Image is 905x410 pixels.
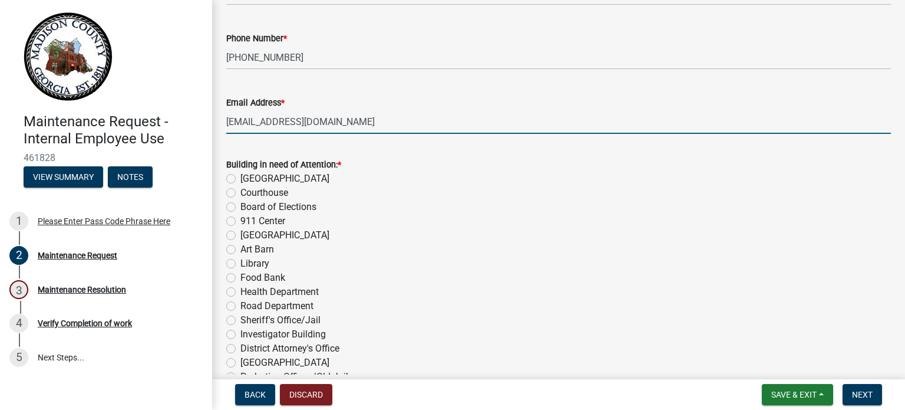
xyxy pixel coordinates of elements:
[240,356,329,370] label: [GEOGRAPHIC_DATA]
[24,152,189,163] span: 461828
[245,390,266,399] span: Back
[240,370,348,384] label: Probation Offices/Old Jail
[108,166,153,188] button: Notes
[771,390,817,399] span: Save & Exit
[38,319,132,327] div: Verify Completion of work
[9,348,28,367] div: 5
[240,327,326,342] label: Investigator Building
[235,384,275,405] button: Back
[240,186,288,200] label: Courthouse
[9,212,28,231] div: 1
[280,384,332,405] button: Discard
[9,246,28,265] div: 2
[240,299,313,313] label: Road Department
[38,217,170,225] div: Please Enter Pass Code Phrase Here
[226,35,287,43] label: Phone Number
[24,12,113,101] img: Madison County, Georgia
[852,390,873,399] span: Next
[226,99,285,107] label: Email Address
[226,161,341,169] label: Building in need of Attention:
[38,286,126,294] div: Maintenance Resolution
[240,257,269,271] label: Library
[9,280,28,299] div: 3
[240,228,329,242] label: [GEOGRAPHIC_DATA]
[762,384,833,405] button: Save & Exit
[240,214,285,228] label: 911 Center
[240,271,285,285] label: Food Bank
[240,172,329,186] label: [GEOGRAPHIC_DATA]
[24,113,203,147] h4: Maintenance Request - Internal Employee Use
[240,242,274,257] label: Art Barn
[843,384,882,405] button: Next
[38,251,117,260] div: Maintenance Request
[24,166,103,188] button: View Summary
[240,342,339,356] label: District Attorney's Office
[108,173,153,182] wm-modal-confirm: Notes
[9,314,28,333] div: 4
[240,313,321,327] label: Sheriff's Office/Jail
[24,173,103,182] wm-modal-confirm: Summary
[240,285,319,299] label: Health Department
[240,200,316,214] label: Board of Elections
